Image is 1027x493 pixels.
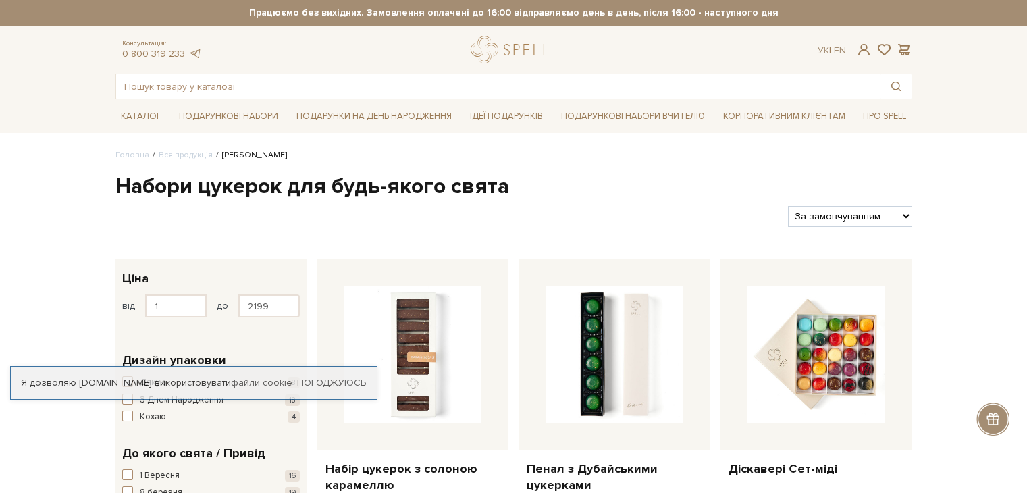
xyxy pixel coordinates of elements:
[231,377,292,388] a: файли cookie
[122,351,226,369] span: Дизайн упаковки
[325,461,500,493] a: Набір цукерок з солоною карамеллю
[145,294,207,317] input: Ціна
[115,150,149,160] a: Головна
[288,411,300,423] span: 4
[291,106,457,127] a: Подарунки на День народження
[122,269,149,288] span: Ціна
[122,394,300,407] button: З Днем Народження 18
[122,444,265,463] span: До якого свята / Привід
[718,106,851,127] a: Корпоративним клієнтам
[122,411,300,424] button: Кохаю 4
[188,48,202,59] a: telegram
[140,411,166,424] span: Кохаю
[285,394,300,406] span: 18
[297,377,366,389] a: Погоджуюсь
[122,300,135,312] span: від
[115,7,912,19] strong: Працюємо без вихідних. Замовлення оплачені до 16:00 відправляємо день в день, після 16:00 - насту...
[159,150,213,160] a: Вся продукція
[115,173,912,201] h1: Набори цукерок для будь-якого свята
[238,294,300,317] input: Ціна
[729,461,903,477] a: Діскавері Сет-міді
[140,469,180,483] span: 1 Вересня
[115,106,167,127] a: Каталог
[556,105,710,128] a: Подарункові набори Вчителю
[527,461,702,493] a: Пенал з Дубайськими цукерками
[880,74,912,99] button: Пошук товару у каталозі
[122,469,300,483] button: 1 Вересня 16
[116,74,880,99] input: Пошук товару у каталозі
[122,39,202,48] span: Консультація:
[174,106,284,127] a: Подарункові набори
[858,106,912,127] a: Про Spell
[122,48,185,59] a: 0 800 319 233
[818,45,846,57] div: Ук
[217,300,228,312] span: до
[140,394,223,407] span: З Днем Народження
[213,149,287,161] li: [PERSON_NAME]
[834,45,846,56] a: En
[465,106,548,127] a: Ідеї подарунків
[471,36,555,63] a: logo
[11,377,377,389] div: Я дозволяю [DOMAIN_NAME] використовувати
[285,470,300,482] span: 16
[829,45,831,56] span: |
